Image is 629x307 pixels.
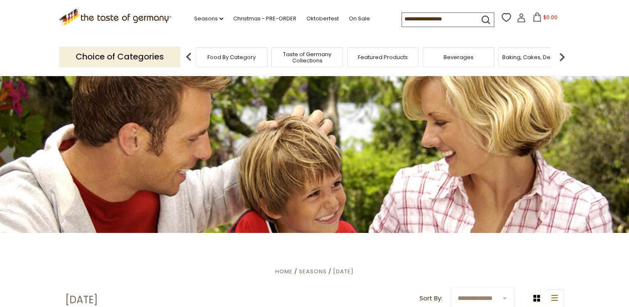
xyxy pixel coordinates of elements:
a: On Sale [349,14,370,23]
a: Oktoberfest [306,14,339,23]
a: Featured Products [358,54,408,60]
p: Choice of Categories [59,47,180,67]
img: previous arrow [180,49,197,65]
button: $0.00 [528,12,563,25]
a: Home [275,267,293,275]
a: Baking, Cakes, Desserts [502,54,567,60]
a: Beverages [444,54,474,60]
label: Sort By: [419,293,442,304]
a: Seasons [194,14,223,23]
a: Taste of Germany Collections [274,51,340,64]
a: Food By Category [207,54,256,60]
a: Seasons [299,267,327,275]
a: [DATE] [333,267,354,275]
a: Christmas - PRE-ORDER [233,14,296,23]
h1: [DATE] [65,294,98,306]
span: $0.00 [543,14,557,21]
img: next arrow [554,49,570,65]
